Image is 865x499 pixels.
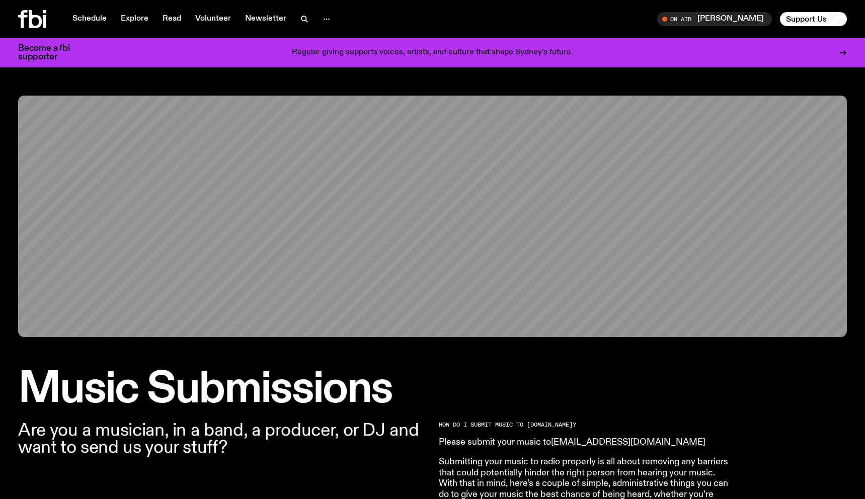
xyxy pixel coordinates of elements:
[780,12,847,26] button: Support Us
[18,369,847,410] h1: Music Submissions
[786,15,827,24] span: Support Us
[439,437,729,448] p: Please submit your music to
[156,12,187,26] a: Read
[18,44,83,61] h3: Become a fbi supporter
[66,12,113,26] a: Schedule
[189,12,237,26] a: Volunteer
[292,48,573,57] p: Regular giving supports voices, artists, and culture that shape Sydney’s future.
[551,438,705,447] a: [EMAIL_ADDRESS][DOMAIN_NAME]
[239,12,292,26] a: Newsletter
[18,422,427,456] p: Are you a musician, in a band, a producer, or DJ and want to send us your stuff?
[439,422,729,428] h2: HOW DO I SUBMIT MUSIC TO [DOMAIN_NAME]?
[657,12,772,26] button: On Air[PERSON_NAME]
[115,12,154,26] a: Explore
